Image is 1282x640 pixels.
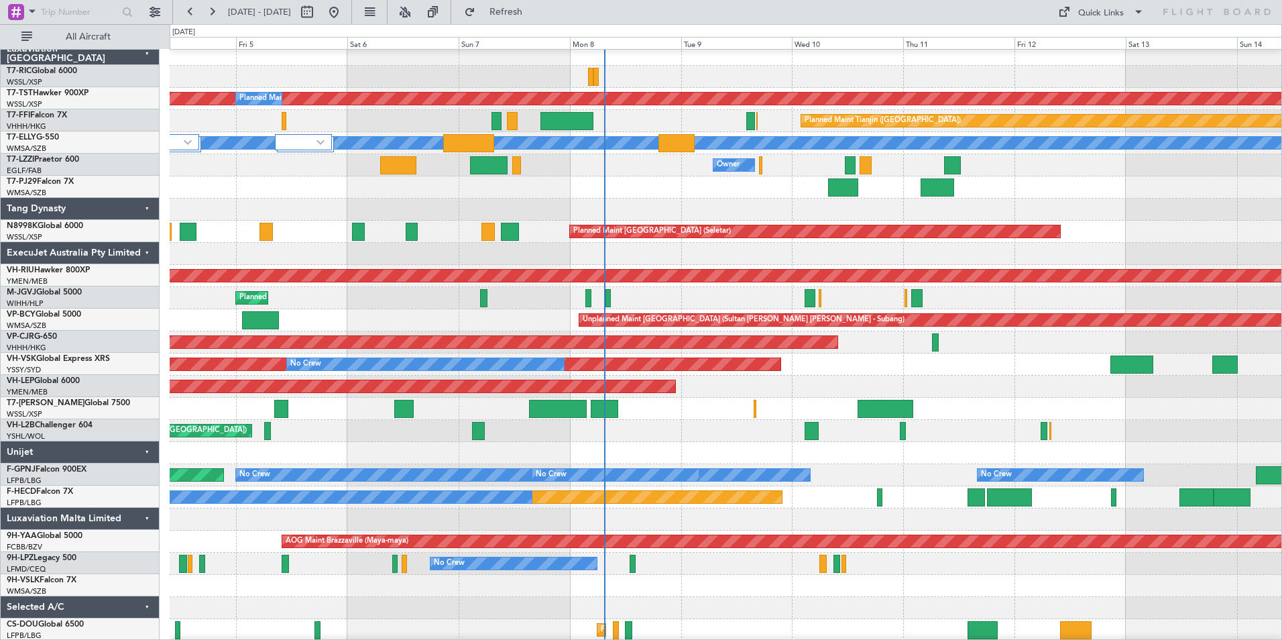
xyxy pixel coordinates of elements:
a: LFPB/LBG [7,498,42,508]
a: F-GPNJFalcon 900EX [7,466,86,474]
a: T7-LZZIPraetor 600 [7,156,79,164]
span: [DATE] - [DATE] [228,6,291,18]
a: VHHH/HKG [7,343,46,353]
div: Planned Maint [GEOGRAPHIC_DATA] (Seletar) [239,288,397,308]
span: T7-[PERSON_NAME] [7,399,84,407]
a: WSSL/XSP [7,99,42,109]
div: No Crew [536,465,567,485]
button: All Aircraft [15,26,145,48]
span: VP-BCY [7,311,36,319]
a: 9H-LPZLegacy 500 [7,554,76,562]
a: FCBB/BZV [7,542,42,552]
span: T7-ELLY [7,134,36,142]
a: VHHH/HKG [7,121,46,131]
span: 9H-YAA [7,532,37,540]
a: WSSL/XSP [7,409,42,419]
span: VH-L2B [7,421,35,429]
a: VH-L2BChallenger 604 [7,421,93,429]
a: YSHL/WOL [7,431,45,441]
a: T7-[PERSON_NAME]Global 7500 [7,399,130,407]
a: T7-ELLYG-550 [7,134,59,142]
div: Thu 4 [125,37,236,49]
a: EGLF/FAB [7,166,42,176]
a: YMEN/MEB [7,387,48,397]
a: YSSY/SYD [7,365,41,375]
a: 9H-VSLKFalcon 7X [7,576,76,584]
span: VH-LEP [7,377,34,385]
div: AOG Maint Brazzaville (Maya-maya) [286,531,408,551]
span: T7-PJ29 [7,178,37,186]
a: 9H-YAAGlobal 5000 [7,532,82,540]
div: Fri 12 [1014,37,1126,49]
img: arrow-gray.svg [316,140,325,145]
div: Owner [717,155,740,175]
a: WSSL/XSP [7,77,42,87]
div: Planned Maint [239,89,288,109]
span: CS-DOU [7,621,38,629]
div: Planned Maint [GEOGRAPHIC_DATA] (Seletar) [573,221,731,242]
span: T7-TST [7,89,33,97]
div: No Crew [290,354,321,374]
span: 9H-VSLK [7,576,40,584]
a: VH-VSKGlobal Express XRS [7,355,110,363]
button: Quick Links [1051,1,1151,23]
a: VP-BCYGlobal 5000 [7,311,81,319]
a: T7-PJ29Falcon 7X [7,178,74,186]
span: 9H-LPZ [7,554,34,562]
a: VH-RIUHawker 800XP [7,266,90,274]
div: Unplanned Maint [GEOGRAPHIC_DATA] (Sultan [PERSON_NAME] [PERSON_NAME] - Subang) [583,310,905,330]
div: Planned Maint Tianjin ([GEOGRAPHIC_DATA]) [805,111,961,131]
span: M-JGVJ [7,288,36,297]
span: VP-CJR [7,333,34,341]
a: CS-DOUGlobal 6500 [7,621,84,629]
div: No Crew [434,553,465,574]
a: LFMD/CEQ [7,564,46,574]
a: T7-TSTHawker 900XP [7,89,89,97]
input: Trip Number [41,2,118,22]
span: F-GPNJ [7,466,36,474]
span: VH-VSK [7,355,36,363]
a: WMSA/SZB [7,586,46,596]
div: [DATE] [172,27,195,38]
span: VH-RIU [7,266,34,274]
span: Refresh [478,7,534,17]
div: Mon 8 [570,37,681,49]
a: WSSL/XSP [7,232,42,242]
button: Refresh [458,1,538,23]
span: F-HECD [7,488,36,496]
div: No Crew [981,465,1012,485]
div: Tue 9 [681,37,793,49]
a: VH-LEPGlobal 6000 [7,377,80,385]
a: F-HECDFalcon 7X [7,488,73,496]
a: T7-FFIFalcon 7X [7,111,67,119]
div: Quick Links [1078,7,1124,20]
a: M-JGVJGlobal 5000 [7,288,82,297]
a: T7-RICGlobal 6000 [7,67,77,75]
a: WMSA/SZB [7,321,46,331]
div: Sun 7 [459,37,570,49]
a: N8998KGlobal 6000 [7,222,83,230]
a: WMSA/SZB [7,188,46,198]
a: YMEN/MEB [7,276,48,286]
div: Sat 6 [347,37,459,49]
div: Thu 11 [903,37,1014,49]
span: T7-LZZI [7,156,34,164]
div: Wed 10 [792,37,903,49]
img: arrow-gray.svg [184,140,192,145]
a: WIHH/HLP [7,299,44,309]
span: All Aircraft [35,32,141,42]
a: VP-CJRG-650 [7,333,57,341]
div: Planned Maint [GEOGRAPHIC_DATA] ([GEOGRAPHIC_DATA]) [601,620,812,640]
a: LFPB/LBG [7,476,42,486]
span: N8998K [7,222,38,230]
div: No Crew [239,465,270,485]
div: Sat 13 [1126,37,1237,49]
span: T7-FFI [7,111,30,119]
span: T7-RIC [7,67,32,75]
div: Fri 5 [236,37,347,49]
a: WMSA/SZB [7,144,46,154]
